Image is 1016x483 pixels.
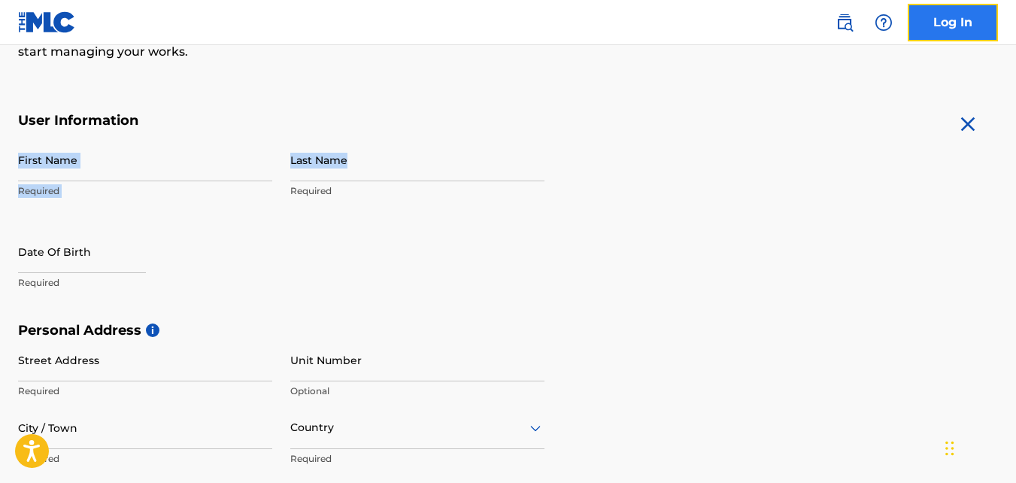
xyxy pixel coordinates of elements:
[945,426,954,471] div: Arrastrar
[18,322,998,339] h5: Personal Address
[146,324,159,337] span: i
[290,184,544,198] p: Required
[875,14,893,32] img: help
[18,11,76,33] img: MLC Logo
[829,8,860,38] a: Public Search
[290,384,544,398] p: Optional
[941,411,1016,483] div: Widget de chat
[18,384,272,398] p: Required
[18,276,272,290] p: Required
[18,112,544,129] h5: User Information
[956,112,980,136] img: close
[869,8,899,38] div: Help
[18,452,272,466] p: Required
[18,184,272,198] p: Required
[908,4,998,41] a: Log In
[941,411,1016,483] iframe: Chat Widget
[290,452,544,466] p: Required
[836,14,854,32] img: search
